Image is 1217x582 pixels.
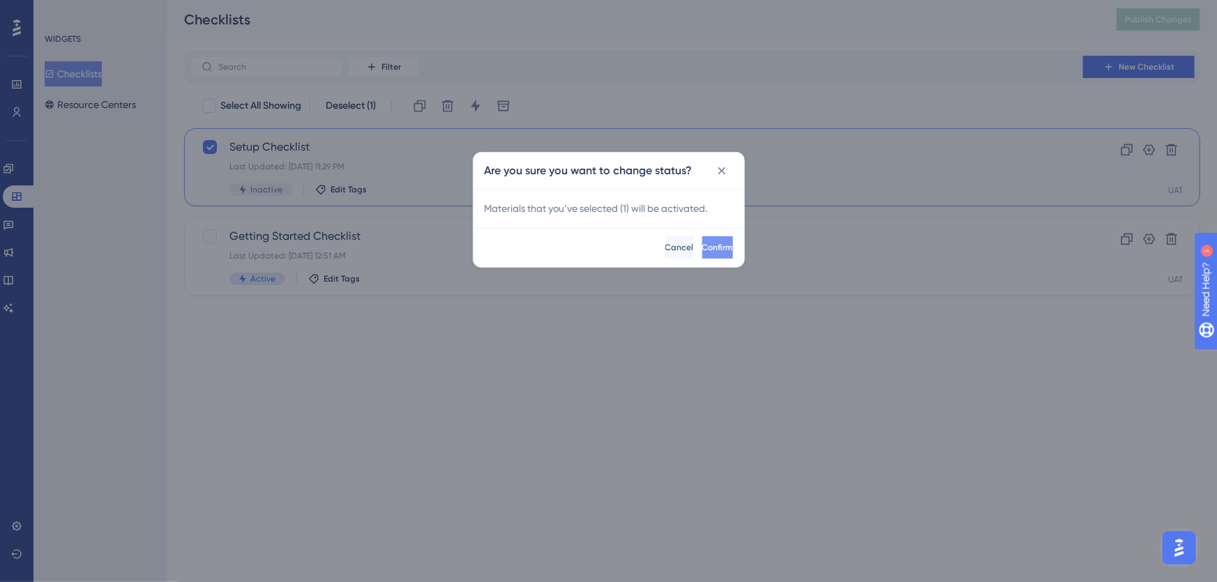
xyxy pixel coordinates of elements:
[702,242,733,253] span: Confirm
[1158,527,1200,569] iframe: UserGuiding AI Assistant Launcher
[33,3,87,20] span: Need Help?
[485,162,693,179] h2: Are you sure you want to change status?
[97,7,101,18] div: 1
[485,203,708,214] span: Materials that you’ve selected ( 1 ) will be activated.
[665,242,694,253] span: Cancel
